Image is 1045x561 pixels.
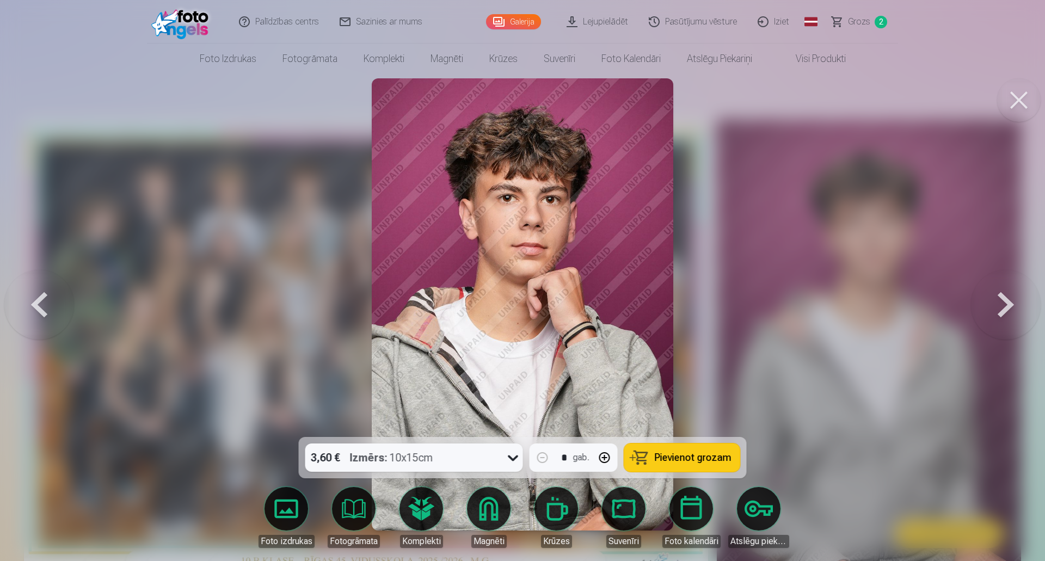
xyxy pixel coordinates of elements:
a: Magnēti [458,487,519,548]
div: Atslēgu piekariņi [728,535,789,548]
a: Magnēti [417,44,476,74]
a: Foto izdrukas [187,44,269,74]
a: Krūzes [526,487,587,548]
strong: Izmērs : [350,450,388,465]
a: Suvenīri [531,44,588,74]
a: Atslēgu piekariņi [728,487,789,548]
div: 10x15cm [350,443,433,472]
div: Magnēti [471,535,507,548]
a: Komplekti [391,487,452,548]
img: /fa1 [151,4,214,39]
div: Foto izdrukas [259,535,315,548]
div: 3,60 € [305,443,346,472]
a: Fotogrāmata [269,44,351,74]
a: Visi produkti [765,44,859,74]
span: Grozs [848,15,870,28]
a: Komplekti [351,44,417,74]
div: gab. [573,451,589,464]
a: Krūzes [476,44,531,74]
div: Foto kalendāri [662,535,721,548]
button: Pievienot grozam [624,443,740,472]
a: Foto kalendāri [588,44,674,74]
a: Foto kalendāri [661,487,722,548]
a: Atslēgu piekariņi [674,44,765,74]
div: Komplekti [400,535,443,548]
a: Suvenīri [593,487,654,548]
div: Suvenīri [606,535,641,548]
span: 2 [875,16,887,28]
a: Fotogrāmata [323,487,384,548]
a: Galerija [486,14,541,29]
span: Pievienot grozam [655,453,731,463]
div: Fotogrāmata [328,535,380,548]
div: Krūzes [541,535,572,548]
a: Foto izdrukas [256,487,317,548]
